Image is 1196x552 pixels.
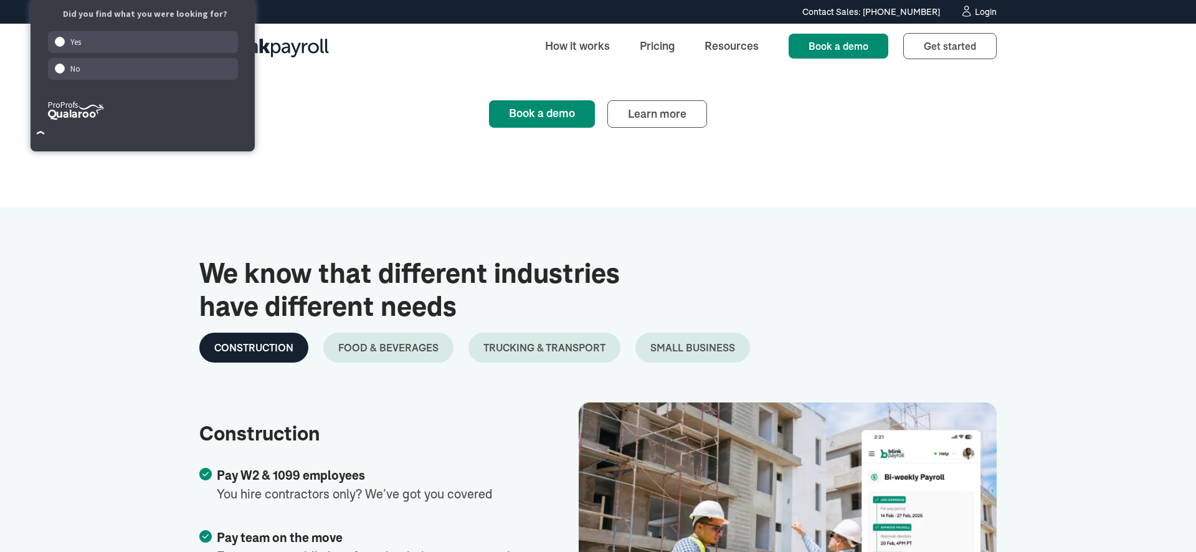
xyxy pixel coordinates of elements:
[975,7,997,16] div: Login
[802,6,940,19] div: Contact Sales: [PHONE_NUMBER]
[628,107,686,121] span: Learn more
[789,34,888,59] a: Book a demo
[48,114,104,123] a: ProProfs
[607,100,707,128] a: Learn more
[338,340,439,355] div: Food & Beverages
[199,30,329,62] a: home
[982,417,1196,552] div: Sohbet Aracı
[217,531,343,545] span: Pay team on the move
[217,469,365,482] span: Pay W2 & 1099 employees
[809,40,868,52] span: Book a demo
[48,58,239,80] div: No
[199,257,678,323] h2: We know that different industries have different needs
[960,5,997,19] a: Login
[199,466,534,503] li: You hire contractors only? We’ve got you covered
[489,100,595,128] a: Book a demo
[650,340,735,355] div: Small Business
[695,32,769,59] a: Resources
[535,32,620,59] a: How it works
[31,123,51,143] button: Close Survey
[924,40,976,52] span: Get started
[483,340,605,355] div: Trucking & Transport
[982,417,1196,552] iframe: Chat Widget
[214,340,293,355] div: Construction
[199,422,534,446] h3: Construction
[903,33,997,59] a: Get started
[48,31,239,53] div: Yes
[630,32,685,59] a: Pricing
[48,100,78,110] tspan: ProProfs
[45,8,244,21] div: Did you find what you were looking for?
